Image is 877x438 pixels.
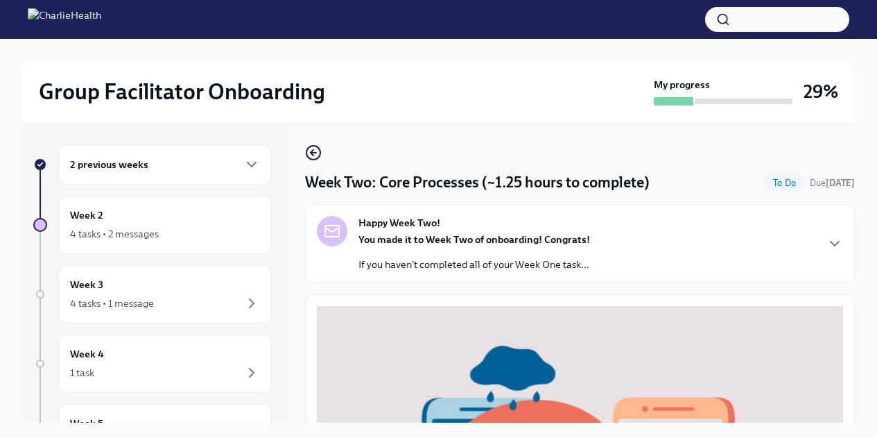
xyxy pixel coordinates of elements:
[654,78,710,92] strong: My progress
[39,78,325,106] h2: Group Facilitator Onboarding
[70,366,94,380] div: 1 task
[358,258,590,271] p: If you haven't completed all of your Week One task...
[70,346,104,362] h6: Week 4
[70,227,159,241] div: 4 tasks • 2 messages
[58,144,272,185] div: 2 previous weeks
[358,216,440,230] strong: Happy Week Two!
[70,416,103,431] h6: Week 5
[70,208,103,223] h6: Week 2
[28,8,101,31] img: CharlieHealth
[70,277,103,292] h6: Week 3
[358,233,590,246] strong: You made it to Week Two of onboarding! Congrats!
[305,172,650,193] h4: Week Two: Core Processes (~1.25 hours to complete)
[810,176,855,189] span: September 8th, 2025 10:00
[810,178,855,188] span: Due
[70,157,148,172] h6: 2 previous weeks
[804,79,838,104] h3: 29%
[33,265,272,323] a: Week 34 tasks • 1 message
[765,178,804,188] span: To Do
[33,335,272,393] a: Week 41 task
[826,178,855,188] strong: [DATE]
[33,196,272,254] a: Week 24 tasks • 2 messages
[70,296,154,310] div: 4 tasks • 1 message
